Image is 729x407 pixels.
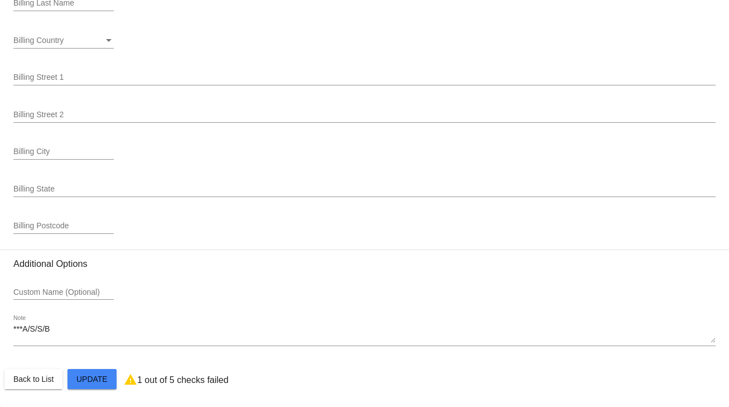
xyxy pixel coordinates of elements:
[13,36,64,45] span: Billing Country
[13,288,114,297] input: Custom Name (Optional)
[67,369,117,389] button: Update
[13,222,114,231] input: Billing Postcode
[13,375,54,384] span: Back to List
[137,375,229,385] p: 1 out of 5 checks failed
[124,373,137,386] mat-icon: warning
[13,111,716,119] input: Billing Street 2
[13,185,716,194] input: Billing State
[13,73,716,82] input: Billing Street 1
[4,369,62,389] button: Back to List
[76,375,108,384] span: Update
[13,36,114,45] mat-select: Billing Country
[13,258,716,269] h3: Additional Options
[13,147,114,156] input: Billing City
